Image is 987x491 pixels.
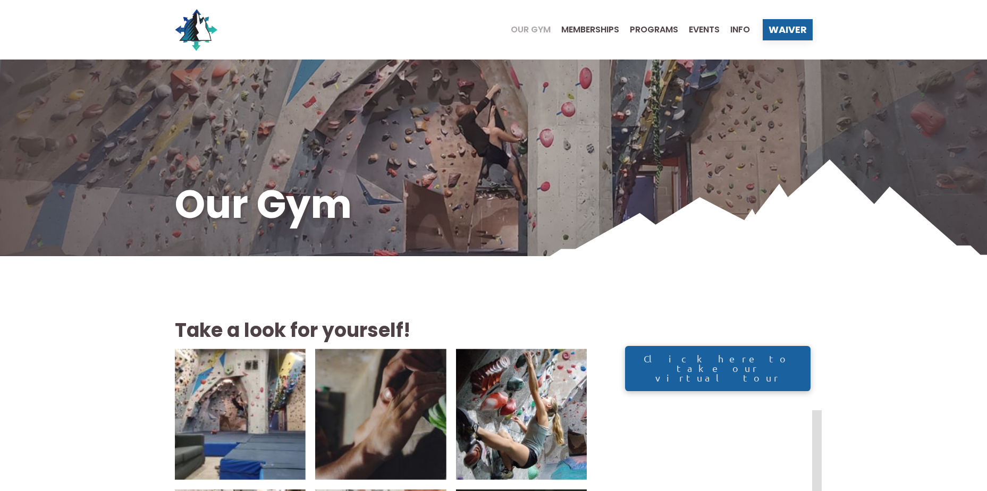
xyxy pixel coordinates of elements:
a: Memberships [551,26,619,34]
a: Click here to take our virtual tour [625,346,810,391]
img: North Wall Logo [175,9,217,51]
span: Waiver [769,25,807,35]
span: Events [689,26,720,34]
span: Click here to take our virtual tour [636,354,800,383]
a: Events [678,26,720,34]
span: Our Gym [511,26,551,34]
a: Waiver [763,19,813,40]
a: Info [720,26,750,34]
h2: Take a look for yourself! [175,317,587,344]
a: Our Gym [500,26,551,34]
a: Programs [619,26,678,34]
span: Memberships [561,26,619,34]
span: Info [730,26,750,34]
span: Programs [630,26,678,34]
